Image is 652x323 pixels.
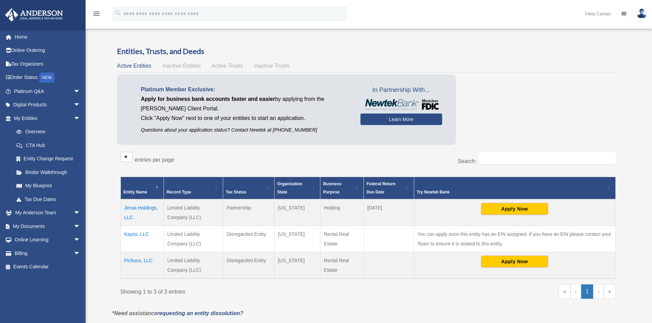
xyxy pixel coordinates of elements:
[74,233,87,247] span: arrow_drop_down
[481,256,548,267] button: Apply Now
[74,111,87,125] span: arrow_drop_down
[5,98,91,112] a: Digital Productsarrow_drop_down
[571,284,581,299] a: Previous
[417,188,605,196] div: Try Newtek Bank
[320,226,364,252] td: Rental Real Estate
[10,138,87,152] a: CTA Hub
[5,84,91,98] a: Platinum Q&Aarrow_drop_down
[10,192,87,206] a: Tax Due Dates
[10,152,87,166] a: Entity Change Request
[414,226,615,252] td: You can apply once this entity has an EIN assigned. If you have an EIN please contact your Team t...
[164,199,223,226] td: Limited Liability Company (LLC)
[92,10,101,18] i: menu
[320,199,364,226] td: Holding
[141,126,350,134] p: Questions about your application status? Contact Newtek at [PHONE_NUMBER]
[74,246,87,260] span: arrow_drop_down
[141,113,350,123] p: Click "Apply Now" next to one of your entities to start an application.
[5,30,91,44] a: Home
[223,177,274,200] th: Tax Status: Activate to sort
[10,125,84,139] a: Overview
[141,85,350,94] p: Platinum Member Exclusive:
[120,177,164,200] th: Entity Name: Activate to invert sorting
[120,284,363,297] div: Showing 1 to 3 of 3 entries
[254,63,289,69] span: Inactive Trusts
[5,111,87,125] a: My Entitiesarrow_drop_down
[120,199,164,226] td: Jimsa Holdings, LLC
[5,260,91,274] a: Events Calendar
[223,226,274,252] td: Disregarded Entity
[3,8,65,22] img: Anderson Advisors Platinum Portal
[274,177,320,200] th: Organization State: Activate to sort
[162,63,201,69] span: Inactive Entities
[10,165,87,179] a: Binder Walkthrough
[559,284,571,299] a: First
[74,219,87,233] span: arrow_drop_down
[581,284,593,299] a: 1
[157,310,240,316] a: requesting an entity dissolution
[39,72,54,83] div: NEW
[223,252,274,279] td: Disregarded Entity
[363,177,414,200] th: Federal Return Due Date: Activate to sort
[274,252,320,279] td: [US_STATE]
[164,177,223,200] th: Record Type: Activate to sort
[274,199,320,226] td: [US_STATE]
[117,46,619,57] h3: Entities, Trusts, and Deeds
[120,252,164,279] td: Pichuco, LLC
[5,57,91,71] a: Tax Organizers
[114,9,122,17] i: search
[74,206,87,220] span: arrow_drop_down
[5,219,91,233] a: My Documentsarrow_drop_down
[320,177,364,200] th: Business Purpose: Activate to sort
[92,12,101,18] a: menu
[112,310,243,316] em: *Need assistance ?
[141,96,275,102] span: Apply for business bank accounts faster and easier
[5,233,91,247] a: Online Learningarrow_drop_down
[167,190,191,194] span: Record Type
[458,158,476,164] label: Search:
[360,85,442,96] span: In Partnership With...
[5,246,91,260] a: Billingarrow_drop_down
[5,44,91,57] a: Online Ordering
[360,113,442,125] a: Learn More
[74,84,87,98] span: arrow_drop_down
[364,99,439,110] img: NewtekBankLogoSM.png
[367,181,396,194] span: Federal Return Due Date
[637,9,647,18] img: User Pic
[277,181,302,194] span: Organization State
[593,284,604,299] a: Next
[320,252,364,279] td: Rental Real Estate
[5,206,91,220] a: My Anderson Teamarrow_drop_down
[323,181,341,194] span: Business Purpose
[212,63,243,69] span: Active Trusts
[141,94,350,113] p: by applying from the [PERSON_NAME] Client Portal.
[604,284,616,299] a: Last
[164,252,223,279] td: Limited Liability Company (LLC)
[223,199,274,226] td: Partnership
[74,98,87,112] span: arrow_drop_down
[481,203,548,215] button: Apply Now
[363,199,414,226] td: [DATE]
[164,226,223,252] td: Limited Liability Company (LLC)
[274,226,320,252] td: [US_STATE]
[120,226,164,252] td: Kayos, LLC
[5,71,91,85] a: Order StatusNEW
[135,157,175,163] label: entries per page
[117,63,151,69] span: Active Entities
[226,190,246,194] span: Tax Status
[124,190,147,194] span: Entity Name
[10,179,87,193] a: My Blueprint
[414,177,615,200] th: Try Newtek Bank : Activate to sort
